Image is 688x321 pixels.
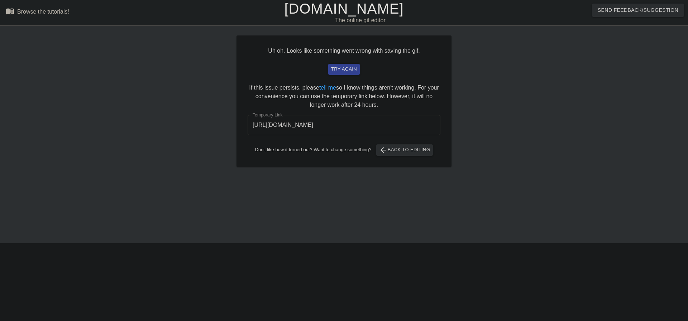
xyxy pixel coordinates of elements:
input: bare [248,115,440,135]
button: Send Feedback/Suggestion [592,4,684,17]
span: Back to Editing [379,146,430,154]
a: [DOMAIN_NAME] [284,1,403,16]
span: Send Feedback/Suggestion [598,6,678,15]
span: try again [331,65,357,73]
a: tell me [319,85,336,91]
button: try again [328,64,360,75]
button: Back to Editing [376,144,433,156]
div: The online gif editor [233,16,488,25]
span: arrow_back [379,146,388,154]
a: Browse the tutorials! [6,7,69,18]
div: Don't like how it turned out? Want to change something? [248,144,440,156]
span: menu_book [6,7,14,15]
div: Uh oh. Looks like something went wrong with saving the gif. If this issue persists, please so I k... [236,35,451,167]
div: Browse the tutorials! [17,9,69,15]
